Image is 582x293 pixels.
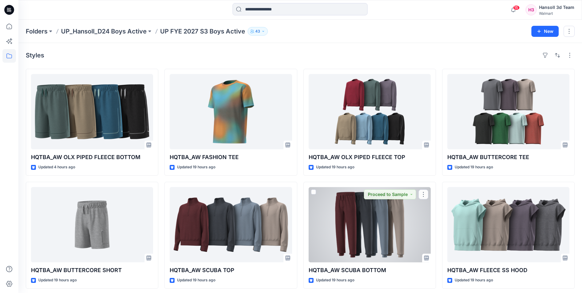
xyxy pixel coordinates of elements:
a: HQTBA_AW SCUBA BOTTOM [309,187,431,262]
p: UP FYE 2027 S3 Boys Active [160,27,245,36]
div: Hansoll 3d Team [539,4,574,11]
button: 43 [248,27,268,36]
p: HQTBA_AW OLX PIPED FLEECE BOTTOM [31,153,153,162]
p: HQTBA_AW FASHION TEE [170,153,292,162]
p: Updated 19 hours ago [455,164,493,170]
p: HQTBA_AW BUTTERCORE TEE [447,153,569,162]
p: Updated 19 hours ago [177,164,215,170]
span: 15 [513,5,520,10]
p: 43 [255,28,260,35]
p: HQTBA_AW BUTTERCORE SHORT [31,266,153,275]
p: Updated 19 hours ago [177,277,215,283]
a: HQTBA_AW BUTTERCORE SHORT [31,187,153,262]
a: HQTBA_AW FASHION TEE [170,74,292,149]
p: Updated 19 hours ago [455,277,493,283]
p: HQTBA_AW SCUBA TOP [170,266,292,275]
a: HQTBA_AW FLEECE SS HOOD [447,187,569,262]
p: Updated 19 hours ago [316,277,354,283]
a: HQTBA_AW OLX PIPED FLEECE TOP [309,74,431,149]
button: New [531,26,559,37]
div: Walmart [539,11,574,16]
p: HQTBA_AW FLEECE SS HOOD [447,266,569,275]
a: HQTBA_AW SCUBA TOP [170,187,292,262]
div: H3 [526,4,537,15]
a: HQTBA_AW BUTTERCORE TEE [447,74,569,149]
p: HQTBA_AW OLX PIPED FLEECE TOP [309,153,431,162]
a: UP_Hansoll_D24 Boys Active [61,27,147,36]
p: Updated 4 hours ago [38,164,75,170]
h4: Styles [26,52,44,59]
p: HQTBA_AW SCUBA BOTTOM [309,266,431,275]
a: HQTBA_AW OLX PIPED FLEECE BOTTOM [31,74,153,149]
a: Folders [26,27,48,36]
p: Updated 19 hours ago [316,164,354,170]
p: Updated 19 hours ago [38,277,77,283]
